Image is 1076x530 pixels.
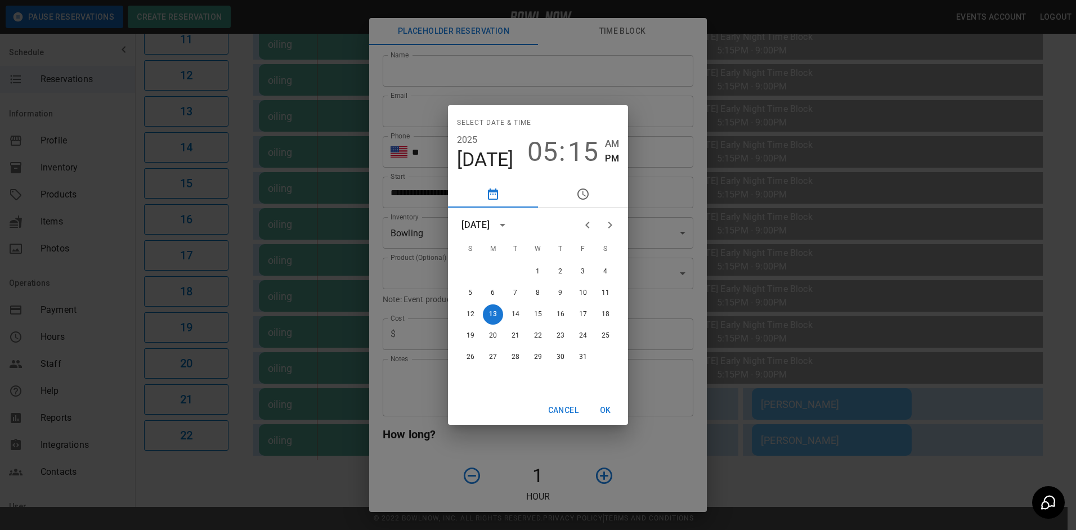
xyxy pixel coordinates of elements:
button: Next month [599,214,621,236]
button: pick date [448,181,538,208]
button: 20 [483,326,503,346]
button: 17 [573,304,593,325]
button: 18 [595,304,616,325]
span: Saturday [595,238,616,260]
button: 4 [595,262,616,282]
button: pick time [538,181,628,208]
button: 05 [527,136,558,168]
button: 2 [550,262,571,282]
span: Monday [483,238,503,260]
button: 15 [568,136,598,168]
button: PM [605,151,619,166]
span: Friday [573,238,593,260]
button: 11 [595,283,616,303]
button: 12 [460,304,481,325]
button: 21 [505,326,526,346]
button: [DATE] [457,148,514,172]
button: 13 [483,304,503,325]
button: OK [588,400,624,421]
button: 7 [505,283,526,303]
button: 1 [528,262,548,282]
button: 16 [550,304,571,325]
button: calendar view is open, switch to year view [493,215,512,235]
button: 22 [528,326,548,346]
span: Thursday [550,238,571,260]
button: 6 [483,283,503,303]
span: Select date & time [457,114,531,132]
button: 28 [505,347,526,367]
button: 24 [573,326,593,346]
button: 27 [483,347,503,367]
button: 5 [460,283,481,303]
button: 10 [573,283,593,303]
span: Sunday [460,238,481,260]
span: : [559,136,566,168]
button: 19 [460,326,481,346]
button: 29 [528,347,548,367]
button: 26 [460,347,481,367]
div: [DATE] [461,218,490,232]
button: Previous month [576,214,599,236]
span: Tuesday [505,238,526,260]
button: AM [605,136,619,151]
button: 30 [550,347,571,367]
button: 23 [550,326,571,346]
button: 15 [528,304,548,325]
span: Wednesday [528,238,548,260]
button: 14 [505,304,526,325]
button: 2025 [457,132,478,148]
button: 3 [573,262,593,282]
button: 25 [595,326,616,346]
button: 31 [573,347,593,367]
button: 8 [528,283,548,303]
button: Cancel [544,400,583,421]
button: 9 [550,283,571,303]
